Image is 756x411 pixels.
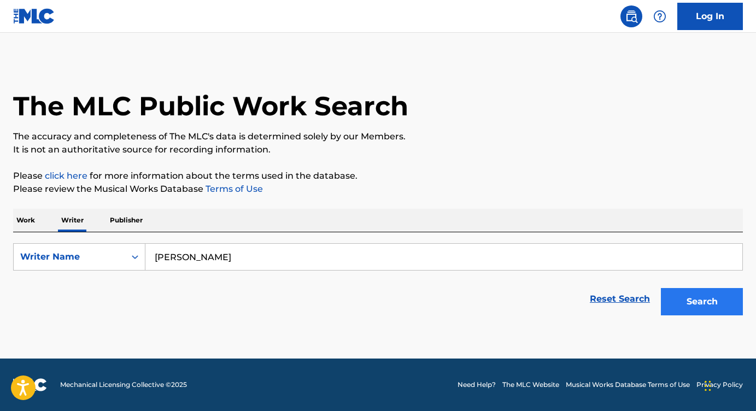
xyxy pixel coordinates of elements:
p: Publisher [107,209,146,232]
a: Public Search [620,5,642,27]
h1: The MLC Public Work Search [13,90,408,122]
form: Search Form [13,243,743,321]
p: Work [13,209,38,232]
a: click here [45,171,87,181]
a: Terms of Use [203,184,263,194]
a: Musical Works Database Terms of Use [566,380,690,390]
a: The MLC Website [502,380,559,390]
a: Need Help? [458,380,496,390]
a: Log In [677,3,743,30]
div: Writer Name [20,250,119,263]
img: help [653,10,666,23]
p: The accuracy and completeness of The MLC's data is determined solely by our Members. [13,130,743,143]
img: search [625,10,638,23]
div: Help [649,5,671,27]
img: logo [13,378,47,391]
p: It is not an authoritative source for recording information. [13,143,743,156]
span: Mechanical Licensing Collective © 2025 [60,380,187,390]
a: Reset Search [584,287,655,311]
button: Search [661,288,743,315]
img: MLC Logo [13,8,55,24]
a: Privacy Policy [696,380,743,390]
div: Drag [705,369,711,402]
iframe: Chat Widget [701,359,756,411]
p: Writer [58,209,87,232]
p: Please review the Musical Works Database [13,183,743,196]
p: Please for more information about the terms used in the database. [13,169,743,183]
